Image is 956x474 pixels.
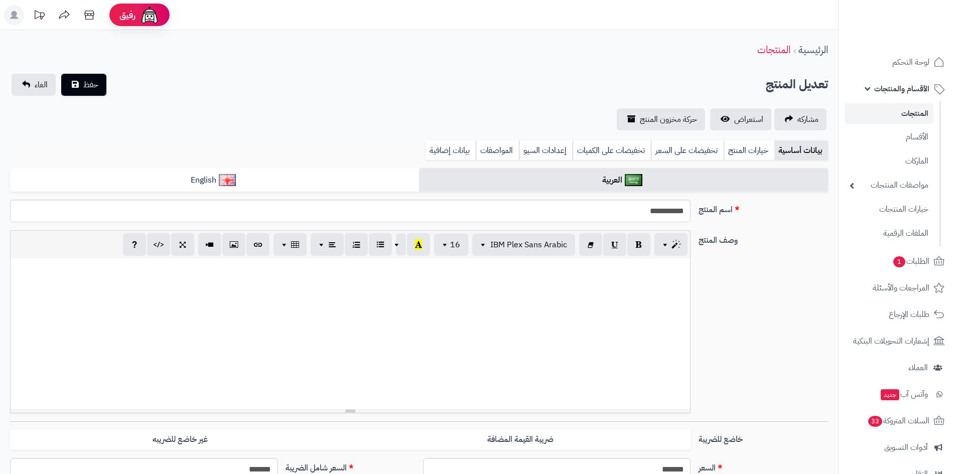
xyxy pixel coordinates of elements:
[10,168,419,193] a: English
[695,230,832,246] label: وصف المنتج
[892,55,929,69] span: لوحة التحكم
[651,140,724,161] a: تخفيضات على السعر
[845,435,950,459] a: أدوات التسويق
[282,458,419,474] label: السعر شامل الضريبة
[10,429,350,450] label: غير خاضع للضريبه
[845,276,950,300] a: المراجعات والأسئلة
[908,361,928,375] span: العملاء
[140,5,160,25] img: ai-face.png
[868,415,883,427] span: 33
[757,42,790,57] a: المنتجات
[61,74,106,96] button: حفظ
[798,42,828,57] a: الرئيسية
[695,458,832,474] label: السعر
[845,223,933,244] a: الملفات الرقمية
[490,239,567,251] span: IBM Plex Sans Arabic
[867,414,929,428] span: السلات المتروكة
[83,79,98,91] span: حفظ
[845,150,933,172] a: الماركات
[884,440,928,454] span: أدوات التسويق
[617,108,705,130] a: حركة مخزون المنتج
[874,82,929,96] span: الأقسام والمنتجات
[881,389,899,400] span: جديد
[710,108,771,130] a: استعراض
[434,234,468,256] button: 16
[695,200,832,216] label: اسم المنتج
[845,302,950,327] a: طلبات الإرجاع
[35,79,48,91] span: الغاء
[845,329,950,353] a: إشعارات التحويلات البنكية
[845,356,950,380] a: العملاء
[853,334,929,348] span: إشعارات التحويلات البنكية
[724,140,774,161] a: خيارات المنتج
[734,113,763,125] span: استعراض
[845,199,933,220] a: خيارات المنتجات
[845,103,933,124] a: المنتجات
[476,140,519,161] a: المواصفات
[519,140,573,161] a: إعدادات السيو
[426,140,476,161] a: بيانات إضافية
[892,254,929,268] span: الطلبات
[845,175,933,196] a: مواصفات المنتجات
[625,174,642,186] img: العربية
[845,126,933,148] a: الأقسام
[774,140,828,161] a: بيانات أساسية
[640,113,697,125] span: حركة مخزون المنتج
[695,429,832,445] label: خاضع للضريبة
[893,256,905,267] span: 1
[880,387,928,401] span: وآتس آب
[766,74,828,95] h2: تعديل المنتج
[350,429,691,450] label: ضريبة القيمة المضافة
[419,168,828,193] a: العربية
[12,74,56,96] a: الغاء
[119,9,135,21] span: رفيق
[845,249,950,273] a: الطلبات1
[573,140,651,161] a: تخفيضات على الكميات
[450,239,460,251] span: 16
[797,113,818,125] span: مشاركه
[219,174,236,186] img: English
[889,307,929,322] span: طلبات الإرجاع
[845,382,950,406] a: وآتس آبجديد
[774,108,827,130] a: مشاركه
[888,19,946,40] img: logo-2.png
[27,5,52,28] a: تحديثات المنصة
[472,234,575,256] button: IBM Plex Sans Arabic
[873,281,929,295] span: المراجعات والأسئلة
[845,50,950,74] a: لوحة التحكم
[845,409,950,433] a: السلات المتروكة33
